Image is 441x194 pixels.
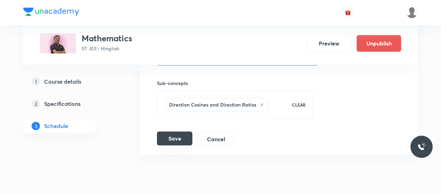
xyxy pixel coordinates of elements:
[345,9,351,16] img: avatar
[44,77,81,86] h5: Course details
[23,97,118,111] a: 2Specifications
[82,45,132,52] p: IIT JEE • Hinglish
[23,75,118,88] a: 1Course details
[23,8,79,16] img: Company Logo
[406,7,418,18] img: Dhirendra singh
[157,132,192,145] button: Save
[23,8,79,18] a: Company Logo
[169,101,256,108] h6: Direction Cosines and Direction Ratios
[307,35,351,52] button: Preview
[40,33,76,53] img: 8741A496-353E-455E-B732-EA850542E6F5_plus.png
[44,122,68,130] h5: Schedule
[357,35,401,52] button: Unpublish
[44,100,81,108] h5: Specifications
[417,143,426,151] img: ttu
[157,79,313,87] h6: Sub-concepts
[32,77,40,86] p: 1
[32,122,40,130] p: 3
[82,33,132,43] h3: Mathematics
[342,7,353,18] button: avatar
[198,132,234,146] button: Cancel
[32,100,40,108] p: 2
[292,102,306,108] p: CLEAR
